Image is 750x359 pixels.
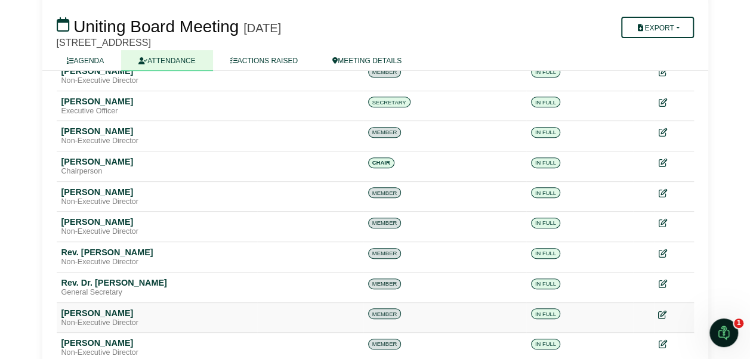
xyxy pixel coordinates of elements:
span: MEMBER [368,67,402,78]
span: IN FULL [531,248,560,259]
div: [PERSON_NAME] [61,156,252,167]
div: Edit [659,66,689,79]
div: Non-Executive Director [61,258,252,267]
div: Edit [659,308,689,321]
span: MEMBER [368,308,402,319]
span: MEMBER [368,278,402,289]
a: MEETING DETAILS [315,50,419,71]
span: IN FULL [531,157,560,168]
div: Rev. [PERSON_NAME] [61,247,252,258]
button: Export [621,17,693,38]
div: [PERSON_NAME] [61,216,252,227]
div: Non-Executive Director [61,76,252,86]
span: IN FULL [531,308,560,319]
span: MEMBER [368,248,402,259]
div: Edit [659,156,689,170]
div: [PERSON_NAME] [61,338,252,348]
div: Edit [659,277,689,291]
span: MEMBER [368,218,402,228]
span: IN FULL [531,127,560,138]
a: ACTIONS RAISED [213,50,315,71]
span: IN FULL [531,97,560,107]
span: SECRETARY [368,97,411,107]
div: Edit [659,338,689,351]
div: Executive Officer [61,107,252,116]
span: [STREET_ADDRESS] [57,38,151,48]
span: MEMBER [368,339,402,349]
div: Non-Executive Director [61,227,252,237]
div: Non-Executive Director [61,137,252,146]
div: Edit [659,96,689,110]
div: Edit [659,247,689,261]
div: Edit [659,216,689,230]
div: Non-Executive Director [61,348,252,358]
div: [PERSON_NAME] [61,96,252,107]
div: [PERSON_NAME] [61,308,252,318]
span: Uniting Board Meeting [73,17,239,36]
span: MEMBER [368,127,402,138]
div: [DATE] [243,21,281,35]
span: 1 [734,318,743,328]
div: Edit [659,126,689,140]
div: Chairperson [61,167,252,177]
a: ATTENDANCE [121,50,212,71]
div: [PERSON_NAME] [61,187,252,197]
span: IN FULL [531,218,560,228]
div: Rev. Dr. [PERSON_NAME] [61,277,252,288]
span: IN FULL [531,187,560,198]
div: Non-Executive Director [61,318,252,328]
span: MEMBER [368,187,402,198]
div: Non-Executive Director [61,197,252,207]
div: General Secretary [61,288,252,298]
a: AGENDA [50,50,122,71]
span: IN FULL [531,67,560,78]
div: Edit [659,187,689,200]
span: IN FULL [531,278,560,289]
iframe: Intercom live chat [709,318,738,347]
div: [PERSON_NAME] [61,126,252,137]
span: CHAIR [368,157,394,168]
span: IN FULL [531,339,560,349]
